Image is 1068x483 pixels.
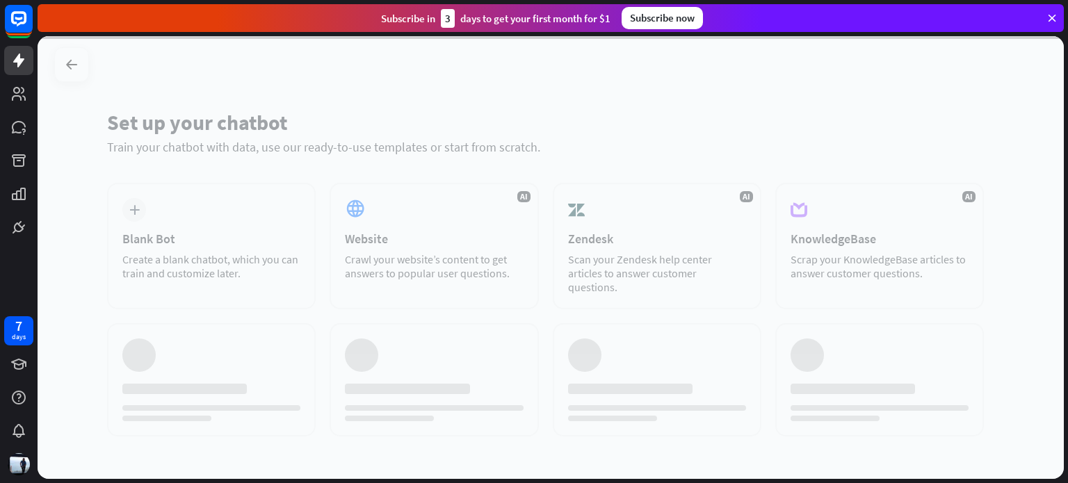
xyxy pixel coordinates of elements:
[15,320,22,332] div: 7
[4,316,33,345] a: 7 days
[12,332,26,342] div: days
[441,9,455,28] div: 3
[622,7,703,29] div: Subscribe now
[381,9,610,28] div: Subscribe in days to get your first month for $1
